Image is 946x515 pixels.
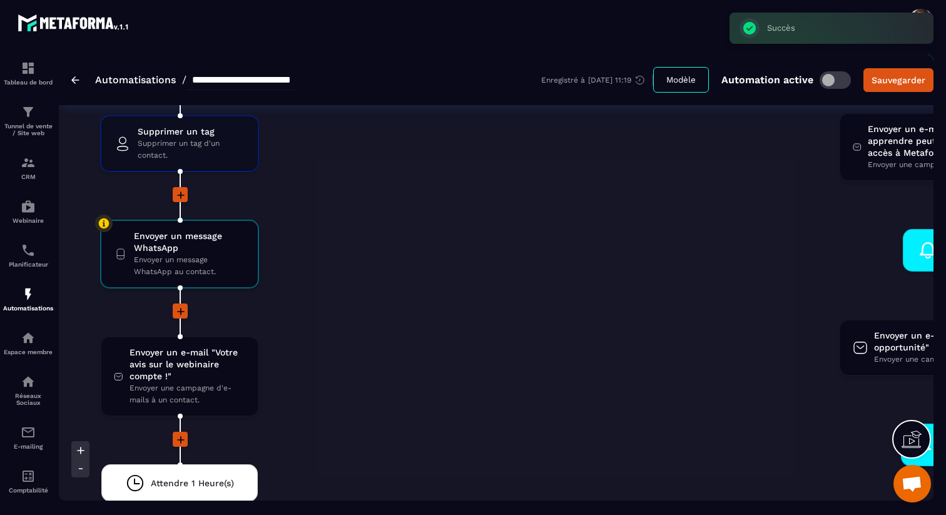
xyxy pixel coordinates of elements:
a: accountantaccountantComptabilité [3,459,53,503]
a: formationformationCRM [3,146,53,190]
p: Automation active [721,74,813,86]
p: Tunnel de vente / Site web [3,123,53,136]
img: automations [21,330,36,345]
img: automations [21,287,36,302]
a: schedulerschedulerPlanificateur [3,233,53,277]
a: automationsautomationsAutomatisations [3,277,53,321]
p: Réseaux Sociaux [3,392,53,406]
span: Envoyer une campagne d'e-mails à un contact. [130,382,245,406]
button: Modèle [653,67,709,93]
img: formation [21,155,36,170]
div: Sauvegarder [872,74,925,86]
img: accountant [21,469,36,484]
a: social-networksocial-networkRéseaux Sociaux [3,365,53,416]
img: formation [21,105,36,120]
span: Supprimer un tag [138,126,245,138]
p: [DATE] 11:19 [588,76,631,84]
button: Sauvegarder [863,68,933,92]
div: Enregistré à [541,74,653,86]
p: Webinaire [3,217,53,224]
span: Envoyer un e-mail "Votre avis sur le webinaire compte !" [130,347,245,382]
a: Ouvrir le chat [893,465,931,502]
p: Comptabilité [3,487,53,494]
a: automationsautomationsWebinaire [3,190,53,233]
img: formation [21,61,36,76]
img: logo [18,11,130,34]
span: Envoyer un message WhatsApp au contact. [134,254,246,278]
p: Automatisations [3,305,53,312]
p: E-mailing [3,443,53,450]
a: Automatisations [95,74,176,86]
a: formationformationTunnel de vente / Site web [3,95,53,146]
span: / [182,74,186,86]
img: scheduler [21,243,36,258]
p: CRM [3,173,53,180]
p: Tableau de bord [3,79,53,86]
span: Envoyer un message WhatsApp [134,230,246,254]
img: email [21,425,36,440]
span: Attendre 1 Heure(s) [151,477,234,489]
img: arrow [71,76,79,84]
span: Supprimer un tag d'un contact. [138,138,245,161]
a: emailemailE-mailing [3,416,53,459]
img: social-network [21,374,36,389]
img: automations [21,199,36,214]
a: formationformationTableau de bord [3,51,53,95]
p: Planificateur [3,261,53,268]
a: automationsautomationsEspace membre [3,321,53,365]
p: Espace membre [3,349,53,355]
